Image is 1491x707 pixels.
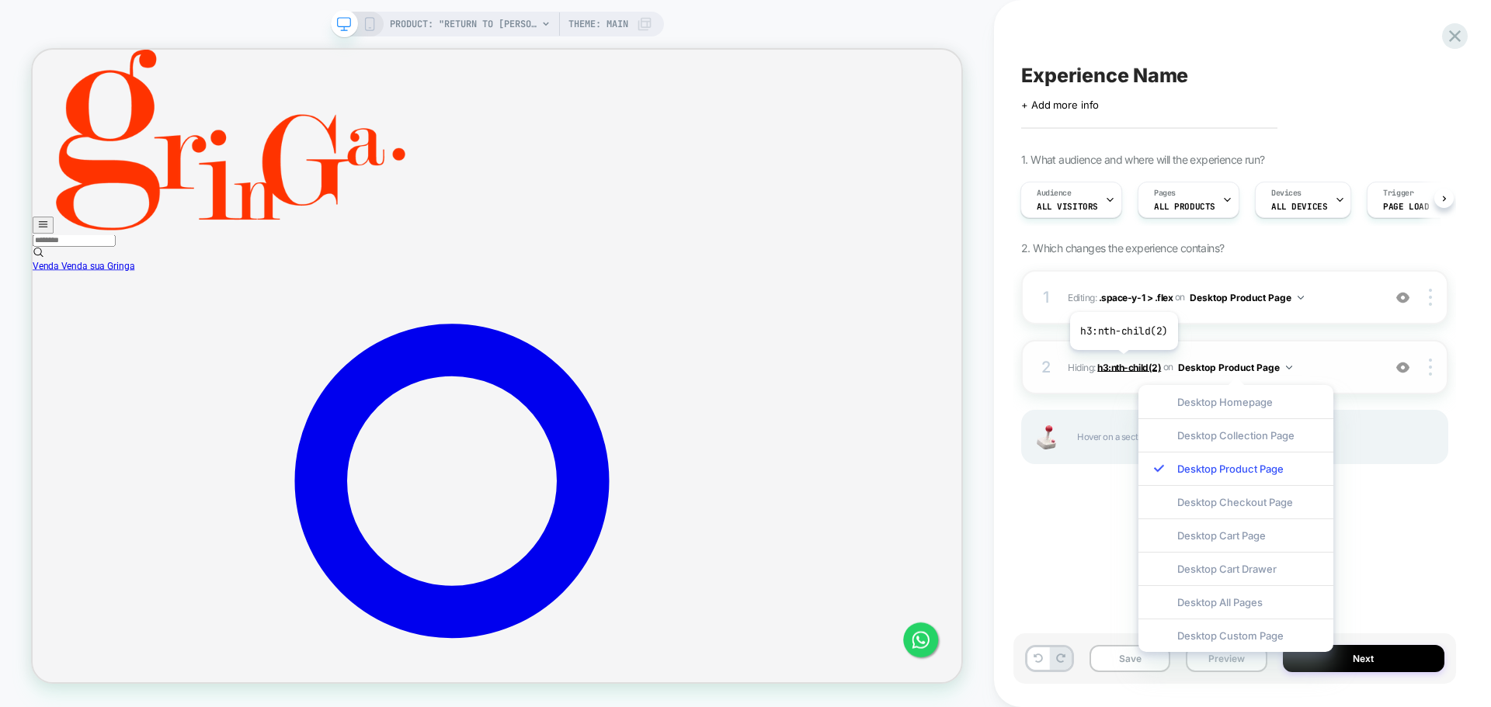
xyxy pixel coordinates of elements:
div: Desktop Collection Page [1138,418,1333,452]
div: Desktop All Pages [1138,585,1333,619]
span: on [1163,359,1173,376]
img: down arrow [1298,296,1304,300]
span: Hiding : [1068,358,1375,377]
span: Theme: MAIN [568,12,628,36]
img: blue checkmark [1154,463,1164,473]
div: 1 [1038,283,1054,311]
span: Venda sua Gringa [38,281,136,296]
span: Audience [1037,188,1072,199]
div: Desktop Checkout Page [1138,485,1333,518]
img: crossed eye [1396,361,1409,374]
span: Pages [1154,188,1176,199]
button: Desktop Product Page [1178,358,1292,377]
span: h3:nth-child(2) [1097,361,1161,373]
span: All Visitors [1037,201,1098,212]
span: Page Load [1383,201,1429,212]
span: Devices [1271,188,1302,199]
button: Next [1283,645,1445,672]
img: Joystick [1030,425,1062,449]
span: ALL DEVICES [1271,201,1327,212]
button: Save [1090,645,1170,672]
span: Hover on a section in order to edit or [1077,425,1431,449]
img: crossed eye [1396,291,1409,304]
a: logo [31,229,497,244]
span: on [1175,289,1185,306]
div: Desktop Cart Page [1138,518,1333,552]
div: Desktop Homepage [1138,385,1333,418]
span: Experience Name [1021,64,1188,87]
img: close [1429,359,1432,376]
span: Trigger [1383,188,1413,199]
span: PRODUCT: "RETURN TO [PERSON_NAME]" DOUBLE HEART NECKLACE [co 3] [390,12,537,36]
img: down arrow [1286,366,1292,369]
img: close [1429,289,1432,306]
span: ALL PRODUCTS [1154,201,1215,212]
div: Desktop Product Page [1138,452,1333,485]
span: .space-y-1 > .flex [1099,291,1173,303]
button: Desktop Product Page [1190,288,1304,307]
div: 2 [1038,353,1054,381]
span: + Add more info [1021,99,1099,111]
div: Desktop Custom Page [1138,619,1333,652]
div: Desktop Cart Drawer [1138,552,1333,585]
span: Editing : [1068,288,1375,307]
span: 1. What audience and where will the experience run? [1021,153,1264,166]
span: 2. Which changes the experience contains? [1021,241,1224,255]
